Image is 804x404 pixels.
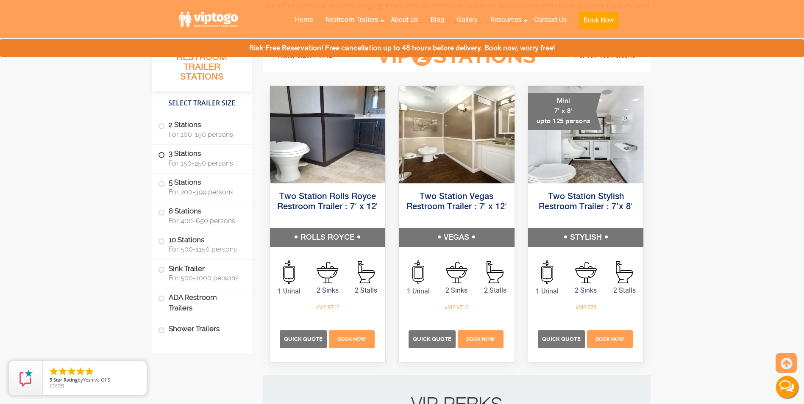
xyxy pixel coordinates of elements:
a: About Us [384,11,424,29]
span: 1 Urinal [399,286,437,296]
label: Sink Trailer [158,260,246,286]
a: Book Now [586,335,634,343]
a: Two Station Vegas Restroom Trailer : 7′ x 12′ [406,192,507,211]
span: Quick Quote [284,336,323,342]
h5: STYLISH [528,228,644,247]
img: an icon of sink [446,262,467,283]
img: an icon of urinal [283,260,295,284]
span: 2 Sinks [437,285,476,296]
img: an icon of stall [616,261,633,283]
button: Live Chat [770,370,804,404]
div: #VIP V712 [442,302,471,313]
label: 10 Stations [158,231,246,257]
span: Star Rating [53,376,78,383]
a: Home [289,11,319,29]
span: 2 Stalls [347,285,385,296]
img: Side view of two station restroom trailer with separate doors for males and females [270,86,386,183]
span: 2 Stalls [605,285,644,296]
span: For 500-1000 persons [169,274,242,282]
span: For 400-650 persons [169,217,242,225]
span: Book Now [337,336,366,342]
div: #VIP S78 [573,302,599,313]
span: Quick Quote [542,336,581,342]
h5: ROLLS ROYCE [270,228,386,247]
a: Resources [484,11,528,29]
span: Book Now [466,336,495,342]
span: Quick Quote [413,336,451,342]
a: Book Now [328,335,376,343]
img: an icon of stall [487,261,504,283]
div: Mini 7' x 8' upto 125 persons [528,93,601,130]
label: 2 Stations [158,116,246,142]
label: ADA Restroom Trailers [158,288,246,317]
a: Quick Quote [538,335,586,343]
label: 8 Stations [158,202,246,229]
span: 1 Urinal [528,286,567,296]
span: 2 Sinks [308,285,347,296]
li:  [49,366,59,376]
img: an icon of stall [358,261,375,283]
li:  [67,366,77,376]
span: For 150-250 persons [169,159,242,167]
a: Gallery [451,11,484,29]
li:  [75,366,86,376]
a: Restroom Trailers [319,11,384,29]
span: Yeshiva Of S. [83,376,111,383]
label: Shower Trailers [158,320,246,338]
h3: All Portable Restroom Trailer Stations [152,40,252,91]
li:  [84,366,95,376]
a: Two Station Rolls Royce Restroom Trailer : 7′ x 12′ [277,192,378,211]
h4: Select Trailer Size [152,95,252,111]
a: Contact Us [528,11,573,29]
a: Quick Quote [280,335,328,343]
li:  [58,366,68,376]
img: an icon of urinal [412,260,424,284]
img: A mini restroom trailer with two separate stations and separate doors for males and females [528,86,644,183]
span: Book Now [595,336,624,342]
a: Blog [424,11,451,29]
button: Book Now [579,12,618,29]
img: Side view of two station restroom trailer with separate doors for males and females [399,86,515,183]
span: For 100-150 persons [169,130,242,138]
span: 2 Stalls [476,285,515,296]
h3: VIP Stations [364,44,549,68]
span: For 500-1150 persons [169,245,242,253]
img: an icon of sink [317,262,338,283]
a: Book Now [457,335,505,343]
label: 3 Stations [158,145,246,171]
span: For 200-399 persons [169,188,242,196]
span: by [50,377,140,383]
div: #VIP R712 [313,302,342,313]
span: 1 Urinal [270,286,309,296]
span: 2 Sinks [567,285,605,296]
img: an icon of sink [575,262,597,283]
label: 5 Stations [158,174,246,200]
span: 5 [50,376,52,383]
img: an icon of urinal [541,260,553,284]
a: Quick Quote [409,335,457,343]
a: Book Now [573,11,625,34]
h5: VEGAS [399,228,515,247]
span: [DATE] [50,382,64,389]
a: Two Station Stylish Restroom Trailer : 7’x 8′ [539,192,632,211]
img: Review Rating [17,370,34,387]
